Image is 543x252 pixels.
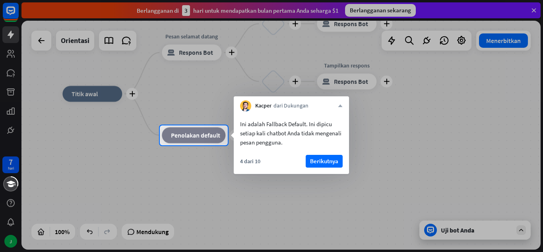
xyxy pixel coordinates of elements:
[310,157,338,165] font: Berikutnya
[240,120,341,146] font: Ini adalah Fallback Default. Ini dipicu setiap kali chatbot Anda tidak mengenali pesan pengguna.
[338,104,343,108] font: menutup
[306,155,343,168] button: Berikutnya
[255,102,271,109] font: Kacper
[240,158,260,165] font: 4 dari 10
[171,131,220,139] font: Penolakan default
[273,102,308,109] font: dari Dukungan
[6,3,30,27] button: Buka widget obrolan LiveChat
